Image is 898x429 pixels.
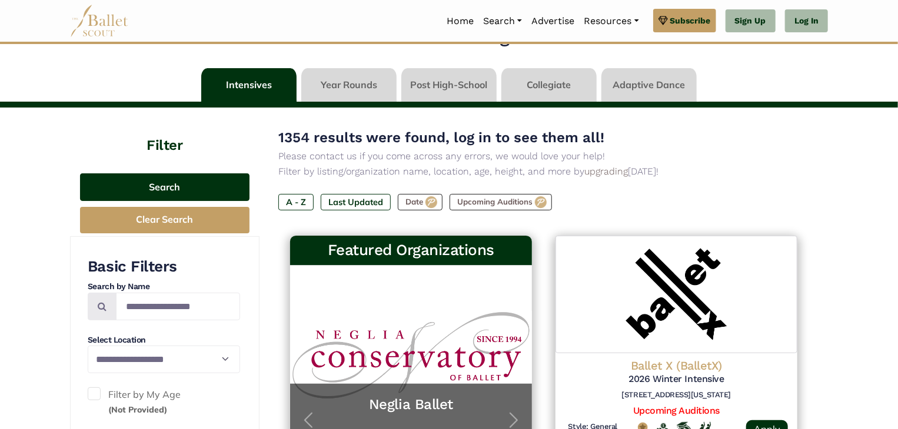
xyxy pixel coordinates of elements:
[565,390,788,400] h6: [STREET_ADDRESS][US_STATE]
[299,68,399,102] li: Year Rounds
[88,257,240,277] h3: Basic Filters
[108,404,167,415] small: (Not Provided)
[88,334,240,346] h4: Select Location
[321,194,391,210] label: Last Updated
[726,9,776,33] a: Sign Up
[302,396,520,414] a: Neglia Ballet
[450,194,552,210] label: Upcoming Auditions
[556,236,797,353] img: Logo
[670,14,711,27] span: Subscribe
[633,405,720,416] a: Upcoming Auditions
[278,164,809,179] p: Filter by listing/organization name, location, age, height, and more by [DATE]!
[70,108,260,156] h4: Filter
[565,373,788,386] h5: 2026 Winter Intensive
[579,9,643,33] a: Resources
[584,166,628,177] a: upgrading
[785,9,828,33] a: Log In
[658,14,668,27] img: gem.svg
[499,68,599,102] li: Collegiate
[88,387,240,417] label: Filter by My Age
[278,129,604,146] span: 1354 results were found, log in to see them all!
[653,9,716,32] a: Subscribe
[565,358,788,373] h4: Ballet X (BalletX)
[527,9,579,33] a: Advertise
[278,194,314,210] label: A - Z
[399,68,499,102] li: Post High-School
[599,68,699,102] li: Adaptive Dance
[278,149,809,164] p: Please contact us if you come across any errors, we would love your help!
[398,194,443,210] label: Date
[88,281,240,293] h4: Search by Name
[116,293,240,320] input: Search by names...
[442,9,478,33] a: Home
[80,173,250,201] button: Search
[80,207,250,233] button: Clear Search
[478,9,527,33] a: Search
[300,240,523,260] h3: Featured Organizations
[199,68,299,102] li: Intensives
